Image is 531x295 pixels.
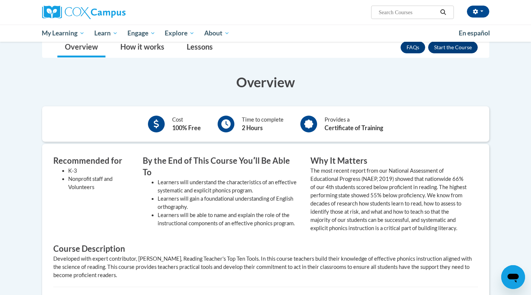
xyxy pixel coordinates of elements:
[172,124,201,131] b: 100% Free
[454,25,495,41] a: En español
[199,25,234,42] a: About
[401,41,425,53] a: FAQs
[42,29,85,38] span: My Learning
[68,175,132,191] li: Nonprofit staff and Volunteers
[378,8,437,17] input: Search Courses
[160,25,199,42] a: Explore
[37,25,90,42] a: My Learning
[204,29,230,38] span: About
[325,116,383,132] div: Provides a
[57,38,105,57] a: Overview
[143,155,299,178] h3: By the End of This Course Youʹll Be Able To
[172,116,201,132] div: Cost
[158,211,299,227] li: Learners will be able to name and explain the role of the instructional components of an effectiv...
[68,167,132,175] li: K-3
[165,29,195,38] span: Explore
[459,29,490,37] span: En español
[127,29,155,38] span: Engage
[42,73,489,91] h3: Overview
[310,167,467,231] value: The most recent report from our National Assessment of Educational Progress (NAEP, 2019) showed t...
[158,178,299,195] li: Learners will understand the characteristics of an effective systematic and explicit phonics prog...
[42,6,126,19] img: Cox Campus
[242,116,284,132] div: Time to complete
[42,6,184,19] a: Cox Campus
[31,25,500,42] div: Main menu
[242,124,263,131] b: 2 Hours
[158,195,299,211] li: Learners will gain a foundational understanding of English orthography.
[310,155,467,167] h3: Why It Matters
[53,255,478,279] div: Developed with expert contributor, [PERSON_NAME], Reading Teacher's Top Ten Tools. In this course...
[179,38,220,57] a: Lessons
[113,38,172,57] a: How it works
[437,8,449,17] button: Search
[89,25,123,42] a: Learn
[428,41,478,53] button: Enroll
[325,124,383,131] b: Certificate of Training
[94,29,118,38] span: Learn
[501,265,525,289] iframe: Button to launch messaging window
[53,155,132,167] h3: Recommended for
[53,243,478,255] h3: Course Description
[467,6,489,18] button: Account Settings
[123,25,160,42] a: Engage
